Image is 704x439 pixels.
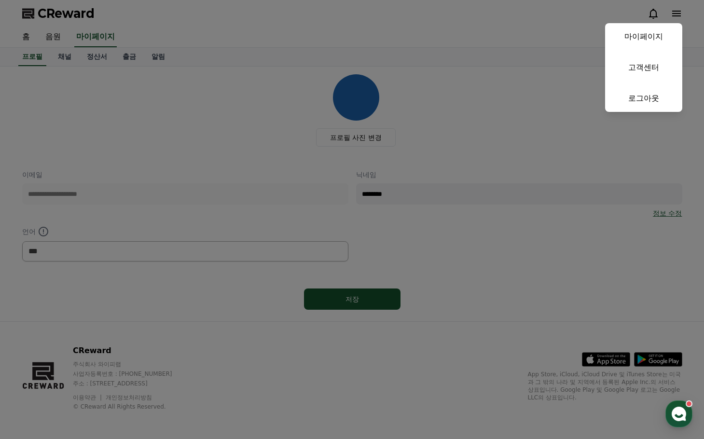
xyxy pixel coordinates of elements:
a: 설정 [124,306,185,330]
a: 홈 [3,306,64,330]
a: 고객센터 [605,54,682,81]
span: 대화 [88,321,100,329]
span: 홈 [30,320,36,328]
a: 마이페이지 [605,23,682,50]
span: 설정 [149,320,161,328]
a: 로그아웃 [605,85,682,112]
a: 대화 [64,306,124,330]
button: 마이페이지 고객센터 로그아웃 [605,23,682,112]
